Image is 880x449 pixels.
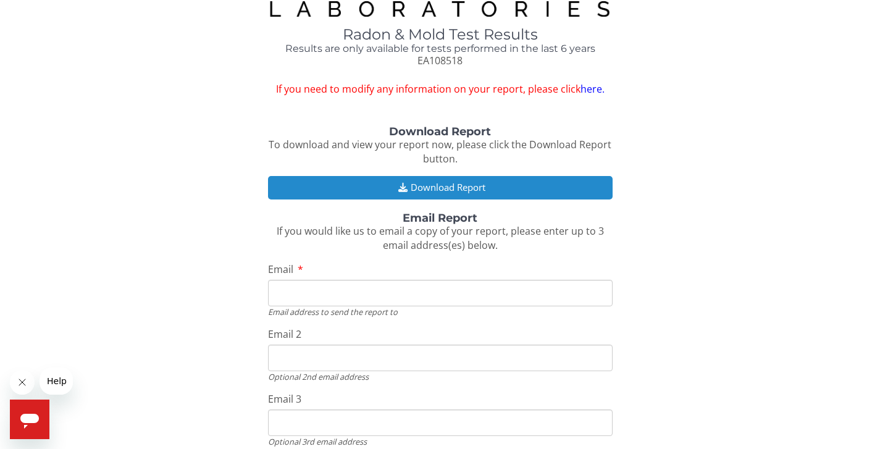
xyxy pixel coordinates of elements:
[403,211,477,225] strong: Email Report
[40,367,73,395] iframe: Message from company
[10,400,49,439] iframe: Button to launch messaging window
[10,370,35,395] iframe: Close message
[268,392,301,406] span: Email 3
[268,43,613,54] h4: Results are only available for tests performed in the last 6 years
[268,327,301,341] span: Email 2
[268,176,613,199] button: Download Report
[268,371,613,382] div: Optional 2nd email address
[580,82,605,96] a: here.
[268,436,613,447] div: Optional 3rd email address
[389,125,491,138] strong: Download Report
[268,262,293,276] span: Email
[269,138,611,166] span: To download and view your report now, please click the Download Report button.
[268,82,613,96] span: If you need to modify any information on your report, please click
[268,306,613,317] div: Email address to send the report to
[268,27,613,43] h1: Radon & Mold Test Results
[277,224,604,252] span: If you would like us to email a copy of your report, please enter up to 3 email address(es) below.
[417,54,463,67] span: EA108518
